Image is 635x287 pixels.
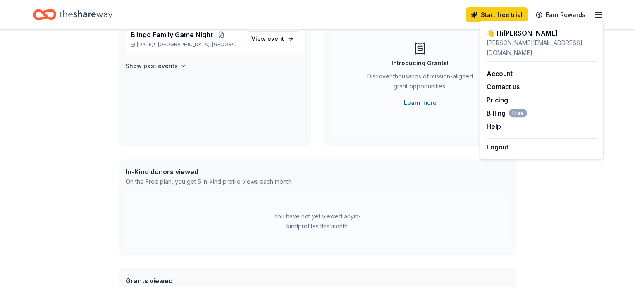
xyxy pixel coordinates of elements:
a: View event [246,31,299,46]
button: Logout [487,142,508,152]
div: 👋 Hi [PERSON_NAME] [487,28,597,38]
button: BillingFree [487,108,527,118]
span: Billing [487,108,527,118]
p: [DATE] • [131,41,239,48]
a: Start free trial [466,7,528,22]
span: Free [509,109,527,117]
a: Pricing [487,96,508,104]
span: Blingo Family Game Night [131,30,213,40]
div: Introducing Grants! [392,58,449,68]
a: Learn more [404,98,437,108]
button: Contact us [487,82,520,92]
button: Help [487,121,501,131]
span: [GEOGRAPHIC_DATA], [GEOGRAPHIC_DATA] [158,41,239,48]
h4: Show past events [126,61,178,71]
span: event [267,35,284,42]
div: Grants viewed [126,276,288,286]
div: Discover thousands of mission-aligned grant opportunities. [364,71,476,95]
span: View [251,34,284,44]
div: You have not yet viewed any in-kind profiles this month. [266,211,369,231]
a: Earn Rewards [531,7,590,22]
div: In-Kind donors viewed [126,167,293,177]
div: On the Free plan, you get 5 in-kind profile views each month. [126,177,293,187]
a: Account [487,69,513,78]
button: Show past events [126,61,187,71]
div: [PERSON_NAME][EMAIL_ADDRESS][DOMAIN_NAME] [487,38,597,58]
a: Home [33,5,112,24]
